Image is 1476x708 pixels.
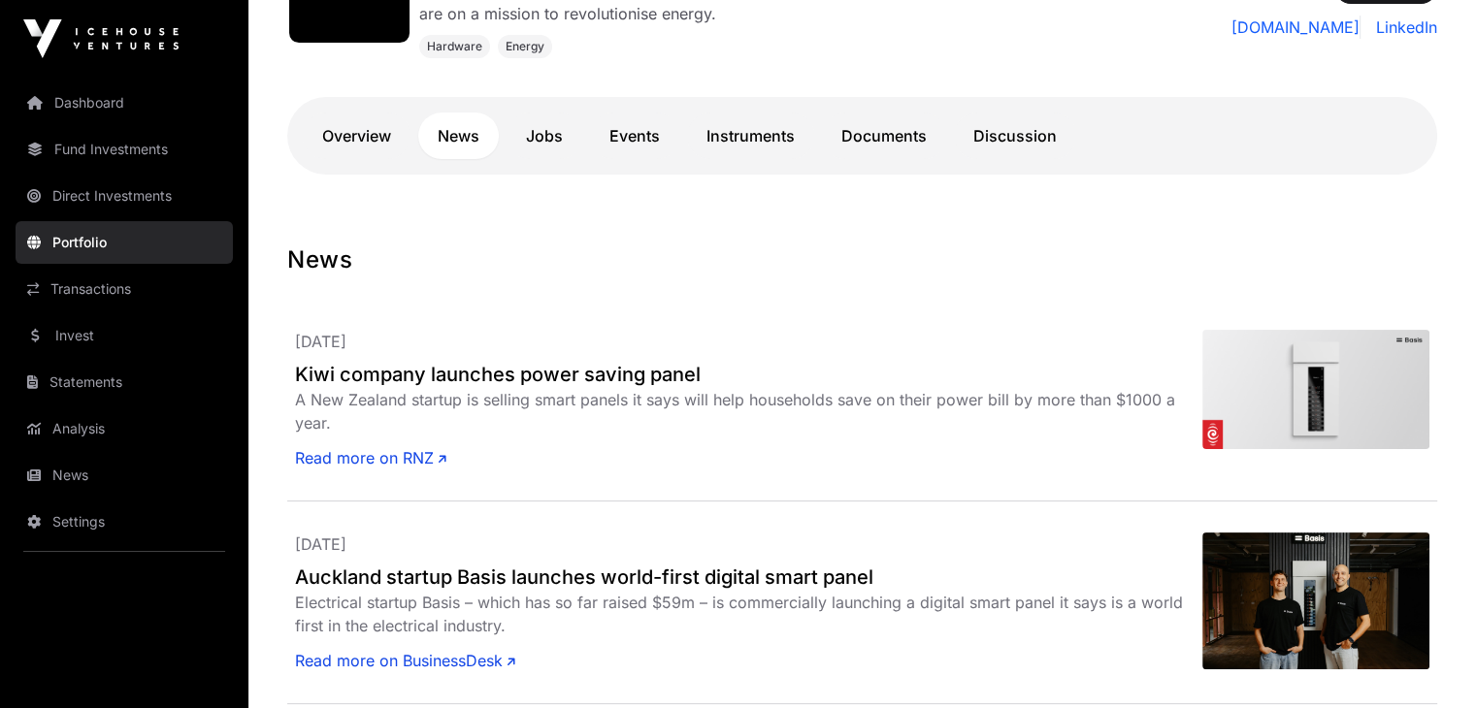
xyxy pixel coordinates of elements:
a: LinkedIn [1368,16,1437,39]
img: Icehouse Ventures Logo [23,19,179,58]
a: Analysis [16,407,233,450]
a: Invest [16,314,233,357]
a: Transactions [16,268,233,310]
a: Kiwi company launches power saving panel [295,361,1202,388]
a: Discussion [954,113,1076,159]
a: Settings [16,500,233,543]
a: Portfolio [16,221,233,264]
a: Read more on BusinessDesk [295,649,515,672]
a: News [418,113,499,159]
a: Read more on RNZ [295,446,446,469]
a: Direct Investments [16,175,233,217]
h1: News [287,244,1437,275]
a: [DOMAIN_NAME] [1231,16,1361,39]
nav: Tabs [303,113,1422,159]
p: [DATE] [295,532,1202,556]
a: Fund Investments [16,128,233,171]
div: Electrical startup Basis – which has so far raised $59m – is commercially launching a digital sma... [295,591,1202,637]
a: Instruments [687,113,814,159]
span: Hardware [427,39,482,54]
a: Events [590,113,679,159]
p: [DATE] [295,330,1202,353]
iframe: Chat Widget [1379,615,1476,708]
img: Danny-and-Julyan-headshot-2-cropped.jpg [1202,532,1429,669]
a: Documents [822,113,946,159]
a: News [16,454,233,497]
a: Jobs [507,113,582,159]
a: Dashboard [16,81,233,124]
a: Statements [16,361,233,403]
div: A New Zealand startup is selling smart panels it says will help households save on their power bi... [295,388,1202,434]
span: Energy [506,39,544,54]
a: Overview [303,113,410,159]
p: are on a mission to revolutionise energy. [419,2,716,25]
img: 4K4SIXS_opengraph_image_png.png [1202,330,1429,449]
a: Auckland startup Basis launches world-first digital smart panel [295,563,1202,591]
